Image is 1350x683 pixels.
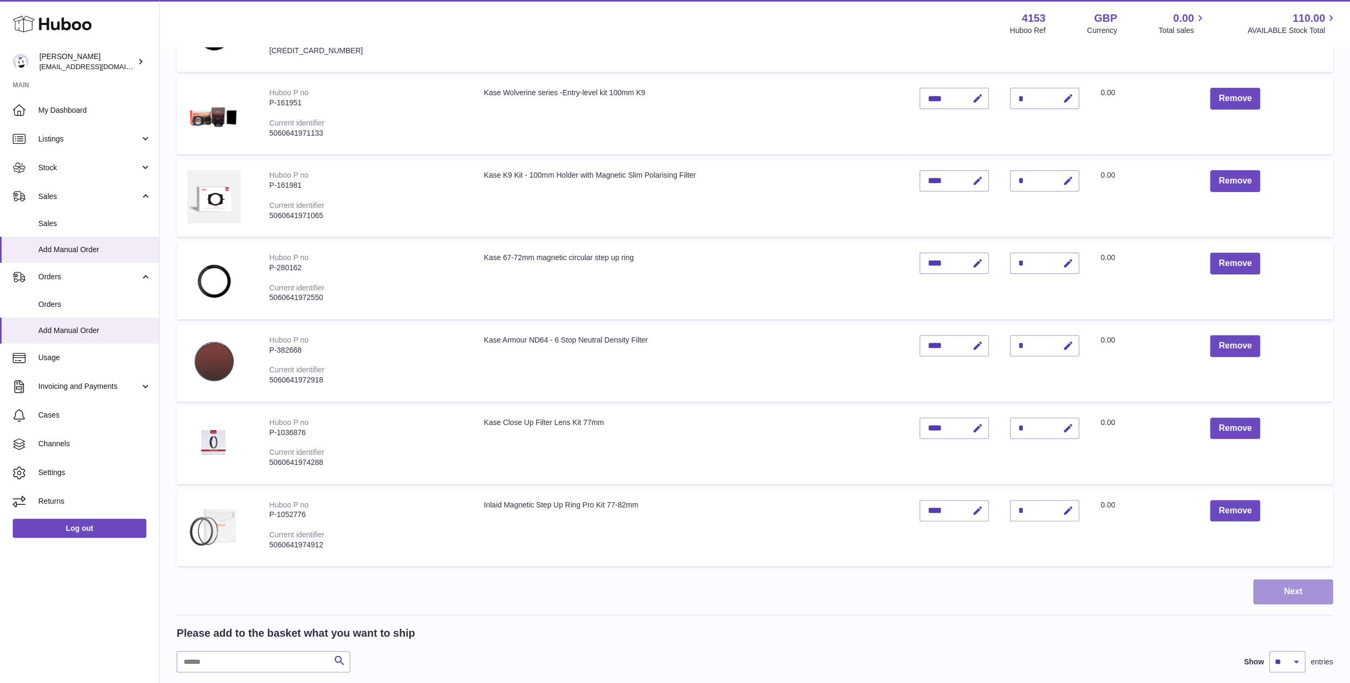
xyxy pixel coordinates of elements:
span: Cases [38,410,151,420]
div: 5060641972918 [269,375,462,385]
td: Kase K9 Kit - 100mm Holder with Magnetic Slim Polarising Filter [473,160,909,237]
div: 5060641971133 [269,128,462,138]
span: 0.00 [1100,171,1115,179]
span: Orders [38,272,140,282]
a: 110.00 AVAILABLE Stock Total [1247,11,1337,36]
span: 0.00 [1100,88,1115,97]
span: AVAILABLE Stock Total [1247,26,1337,36]
label: Show [1244,657,1264,667]
div: Current identifier [269,365,325,374]
div: P-382668 [269,345,462,355]
span: Orders [38,299,151,310]
img: Inlaid Magnetic Step Up Ring Pro Kit 77-82mm [187,500,241,553]
img: Kase K9 Kit - 100mm Holder with Magnetic Slim Polarising Filter [187,170,241,223]
span: Invoicing and Payments [38,381,140,392]
img: Kase Wolverine series -Entry-level kit 100mm K9 [187,88,241,141]
button: Remove [1210,253,1260,274]
a: Log out [13,519,146,538]
strong: 4153 [1022,11,1046,26]
span: Add Manual Order [38,245,151,255]
div: 5060641974912 [269,540,462,550]
span: Stock [38,163,140,173]
span: 110.00 [1293,11,1325,26]
div: Huboo P no [269,418,309,427]
span: entries [1311,657,1333,667]
div: Current identifier [269,530,325,539]
span: Add Manual Order [38,326,151,336]
span: 0.00 [1173,11,1194,26]
td: Kase Wolverine series -Entry-level kit 100mm K9 [473,77,909,154]
td: Kase 67-72mm magnetic circular step up ring [473,242,909,319]
div: Huboo P no [269,501,309,509]
img: sales@kasefilters.com [13,54,29,70]
span: 0.00 [1100,336,1115,344]
div: [PERSON_NAME] [39,52,135,72]
div: Current identifier [269,119,325,127]
div: P-1052776 [269,510,462,520]
div: 5060641971065 [269,211,462,221]
a: 0.00 Total sales [1158,11,1206,36]
span: Sales [38,219,151,229]
span: Returns [38,496,151,506]
h2: Please add to the basket what you want to ship [177,626,415,640]
div: P-1036876 [269,428,462,438]
td: Kase Close Up Filter Lens Kit 77mm [473,407,909,484]
div: Currency [1087,26,1117,36]
span: 0.00 [1100,418,1115,427]
button: Next [1253,579,1333,604]
img: Kase Close Up Filter Lens Kit 77mm [187,418,241,471]
button: Remove [1210,418,1260,439]
div: P-161981 [269,180,462,190]
td: Kase Armour ND64 - 6 Stop Neutral Density Filter [473,324,909,402]
span: Usage [38,353,151,363]
div: Huboo P no [269,88,309,97]
div: Current identifier [269,201,325,210]
strong: GBP [1094,11,1117,26]
td: Inlaid Magnetic Step Up Ring Pro Kit 77-82mm [473,489,909,567]
div: 5060641974288 [269,457,462,468]
div: Huboo Ref [1010,26,1046,36]
img: Kase 67-72mm magnetic circular step up ring [187,253,241,306]
div: Huboo P no [269,336,309,344]
span: My Dashboard [38,105,151,115]
div: 5060641972550 [269,293,462,303]
div: P-161951 [269,98,462,108]
img: Kase Armour ND64 - 6 Stop Neutral Density Filter [187,335,241,388]
span: Channels [38,439,151,449]
span: Listings [38,134,140,144]
span: Sales [38,191,140,202]
div: [CREDIT_CARD_NUMBER] [269,46,462,56]
div: Current identifier [269,448,325,456]
span: 0.00 [1100,253,1115,262]
span: [EMAIL_ADDRESS][DOMAIN_NAME] [39,62,156,71]
button: Remove [1210,335,1260,357]
div: Huboo P no [269,253,309,262]
div: Huboo P no [269,171,309,179]
span: Settings [38,468,151,478]
button: Remove [1210,88,1260,110]
span: 0.00 [1100,501,1115,509]
div: Current identifier [269,284,325,292]
button: Remove [1210,170,1260,192]
button: Remove [1210,500,1260,522]
div: P-280162 [269,263,462,273]
span: Total sales [1158,26,1206,36]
